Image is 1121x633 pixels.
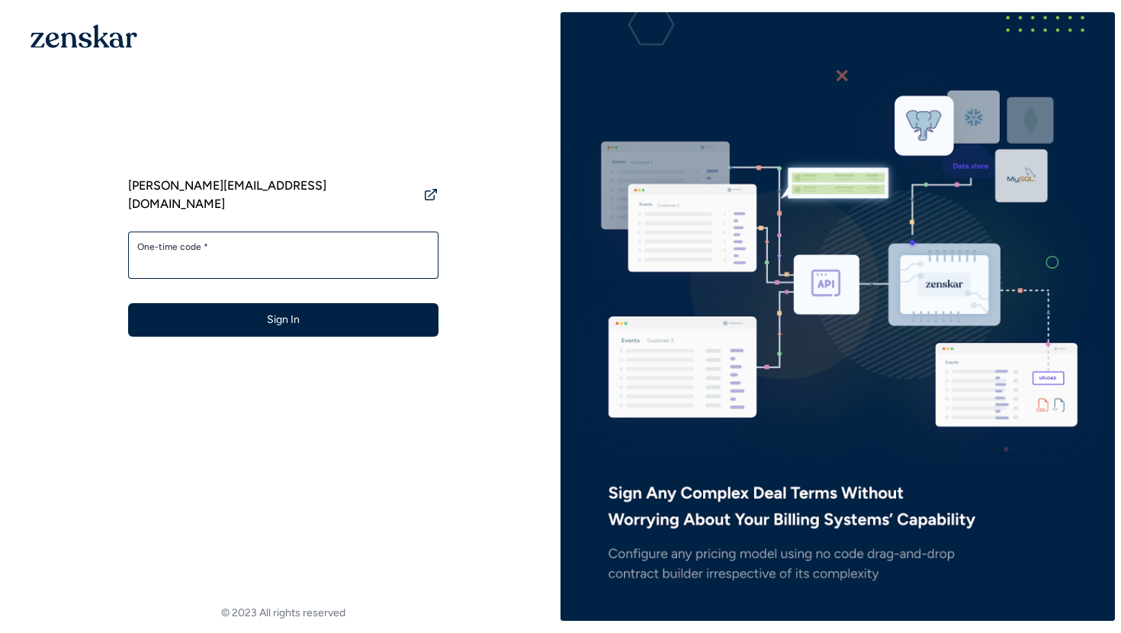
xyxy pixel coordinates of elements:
button: Sign In [128,303,438,337]
img: 1OGAJ2xQqyY4LXKgY66KYq0eOWRCkrZdAb3gUhuVAqdWPZE9SRJmCz+oDMSn4zDLXe31Ii730ItAGKgCKgCCgCikA4Av8PJUP... [31,24,137,48]
footer: © 2023 All rights reserved [6,606,560,621]
label: One-time code * [137,241,429,253]
span: [PERSON_NAME][EMAIL_ADDRESS][DOMAIN_NAME] [128,177,417,213]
